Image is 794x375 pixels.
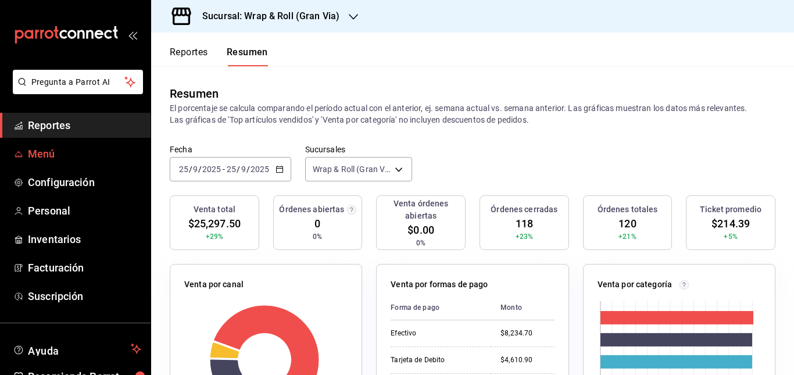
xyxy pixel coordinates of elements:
th: Forma de pago [391,295,491,320]
span: 0% [313,231,322,242]
h3: Órdenes totales [598,203,658,216]
span: $214.39 [711,216,750,231]
span: +29% [206,231,224,242]
span: Inventarios [28,231,141,247]
span: Suscripción [28,288,141,304]
span: 118 [516,216,533,231]
button: open_drawer_menu [128,30,137,40]
h3: Sucursal: Wrap & Roll (Gran Via) [193,9,339,23]
div: Tarjeta de Debito [391,355,482,365]
p: Venta por categoría [598,278,673,291]
button: Resumen [227,47,268,66]
span: / [237,165,240,174]
span: Menú [28,146,141,162]
span: Ayuda [28,342,126,356]
label: Sucursales [305,145,412,153]
button: Pregunta a Parrot AI [13,70,143,94]
span: +5% [724,231,737,242]
input: -- [241,165,246,174]
div: Efectivo [391,328,482,338]
p: El porcentaje se calcula comparando el período actual con el anterior, ej. semana actual vs. sema... [170,102,775,126]
h3: Órdenes abiertas [279,203,344,216]
span: Wrap & Roll (Gran Via) [313,163,391,175]
label: Fecha [170,145,291,153]
span: Personal [28,203,141,219]
input: -- [178,165,189,174]
input: -- [226,165,237,174]
span: - [223,165,225,174]
span: 0% [416,238,425,248]
span: Facturación [28,260,141,276]
p: Venta por formas de pago [391,278,488,291]
div: $8,234.70 [500,328,555,338]
input: ---- [250,165,270,174]
div: navigation tabs [170,47,268,66]
a: Pregunta a Parrot AI [8,84,143,97]
th: Monto [491,295,555,320]
span: $25,297.50 [188,216,241,231]
span: / [189,165,192,174]
div: $4,610.90 [500,355,555,365]
span: 0 [314,216,320,231]
span: Pregunta a Parrot AI [31,76,125,88]
span: 120 [618,216,636,231]
span: +23% [516,231,534,242]
span: Reportes [28,117,141,133]
input: -- [192,165,198,174]
h3: Órdenes cerradas [491,203,557,216]
span: / [198,165,202,174]
input: ---- [202,165,221,174]
h3: Venta órdenes abiertas [381,198,460,222]
div: Resumen [170,85,219,102]
span: +21% [618,231,636,242]
span: $0.00 [407,222,434,238]
span: / [246,165,250,174]
h3: Ticket promedio [700,203,761,216]
h3: Venta total [194,203,235,216]
span: Configuración [28,174,141,190]
p: Venta por canal [184,278,244,291]
button: Reportes [170,47,208,66]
